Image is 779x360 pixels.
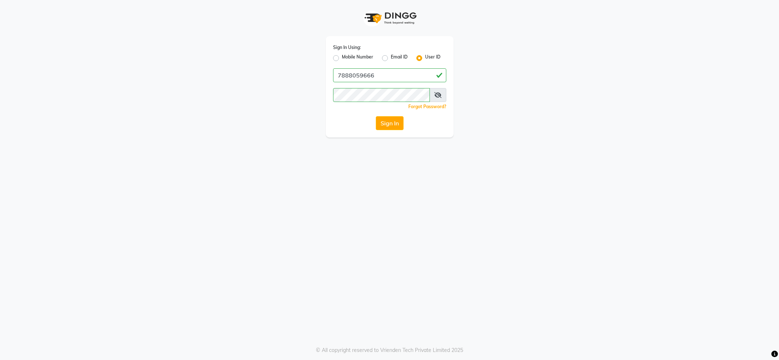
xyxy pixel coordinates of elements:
img: logo1.svg [360,7,419,29]
input: Username [333,68,446,82]
button: Sign In [376,116,404,130]
label: Sign In Using: [333,44,361,51]
label: Mobile Number [342,54,373,62]
input: Username [333,88,430,102]
label: Email ID [391,54,408,62]
a: Forgot Password? [408,104,446,109]
label: User ID [425,54,440,62]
